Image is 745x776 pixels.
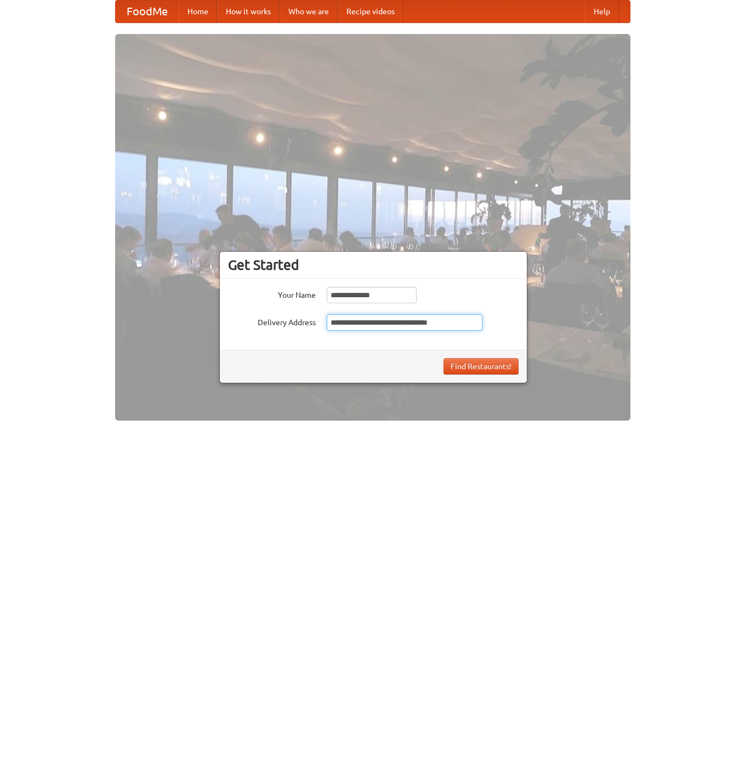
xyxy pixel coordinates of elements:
label: Delivery Address [228,314,316,328]
a: Home [179,1,217,22]
button: Find Restaurants! [443,358,519,375]
a: Who we are [280,1,338,22]
a: How it works [217,1,280,22]
a: Recipe videos [338,1,403,22]
a: Help [585,1,619,22]
h3: Get Started [228,257,519,273]
a: FoodMe [116,1,179,22]
label: Your Name [228,287,316,301]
